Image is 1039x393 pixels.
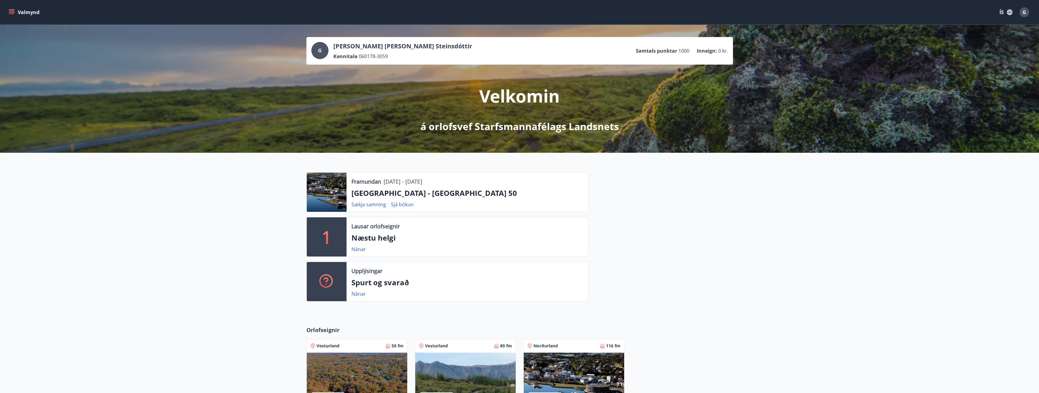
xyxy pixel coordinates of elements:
[425,343,448,349] span: Vesturland
[996,7,1016,18] button: ÍS
[351,222,400,230] p: Lausar orlofseignir
[392,343,404,349] span: 50 fm
[351,290,366,297] a: Nánar
[351,201,386,208] a: Sækja samning
[333,42,472,51] p: [PERSON_NAME] [PERSON_NAME] Steinsdóttir
[318,47,322,54] span: G
[678,47,689,54] span: 1000
[322,225,332,249] p: 1
[636,47,677,54] p: Samtals punktar
[351,267,382,275] p: Upplýsingar
[697,47,717,54] p: Inneign :
[359,53,388,60] span: 060178-3059
[500,343,512,349] span: 80 fm
[351,277,583,288] p: Spurt og svarað
[333,53,358,60] p: Kennitala
[533,343,558,349] span: Norðurland
[306,326,339,334] span: Orlofseignir
[479,84,560,107] p: Velkomin
[1017,5,1032,20] button: G
[351,233,583,243] p: Næstu helgi
[606,343,620,349] span: 116 fm
[718,47,728,54] span: 0 kr.
[317,343,339,349] span: Vesturland
[391,201,414,208] a: Sjá bókun
[351,178,381,185] p: Framundan
[384,178,422,185] p: [DATE] - [DATE]
[351,246,366,253] a: Nánar
[7,7,42,18] button: menu
[351,188,583,198] p: [GEOGRAPHIC_DATA] - [GEOGRAPHIC_DATA] 50
[1022,9,1026,16] span: G
[420,120,619,133] p: á orlofsvef Starfsmannafélags Landsnets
